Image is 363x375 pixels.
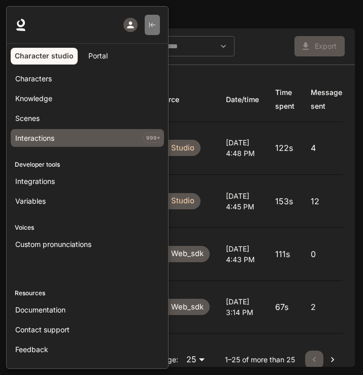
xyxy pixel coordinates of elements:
[93,4,163,24] button: Open workspace menu
[15,133,54,143] span: Interactions
[11,109,164,127] a: Scenes
[15,304,65,315] span: Documentation
[7,160,168,169] p: Developer tools
[15,73,52,84] span: Characters
[15,176,55,186] span: Integrations
[15,344,48,355] span: Feedback
[15,93,52,104] span: Knowledge
[82,48,114,65] a: Portal
[11,129,164,147] a: Interactions
[11,192,164,210] a: Variables
[11,172,164,190] a: Integrations
[11,301,164,319] a: Documentation
[15,196,46,206] span: Variables
[11,235,164,253] a: Custom pronunciations
[7,223,168,232] p: Voices
[11,340,164,358] a: Feedback
[15,324,70,335] span: Contact support
[15,239,91,249] span: Custom pronunciations
[143,133,164,143] span: 999+
[8,5,26,23] button: open drawer
[7,289,168,298] p: Resources
[11,70,164,87] a: Characters
[11,89,164,107] a: Knowledge
[11,48,78,65] a: Character studio
[11,321,164,338] a: Contact support
[33,4,82,24] a: Go to projects
[15,113,40,123] span: Scenes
